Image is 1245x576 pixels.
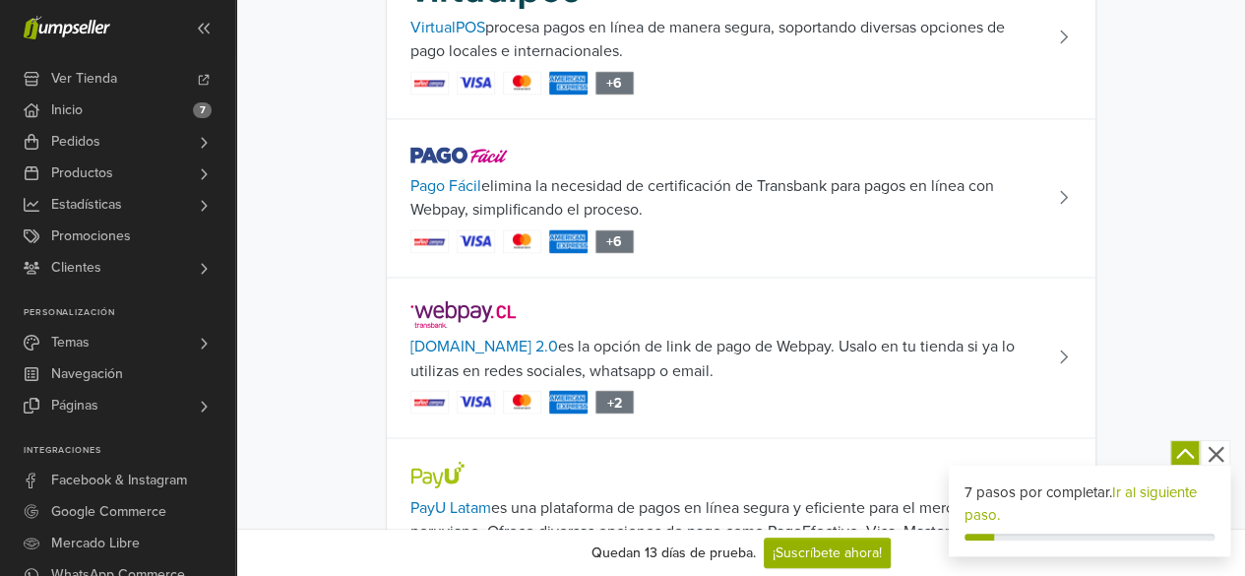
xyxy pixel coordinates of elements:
[591,543,756,563] div: Quedan 13 días de prueba.
[410,174,1042,222] span: elimina la necesidad de certificación de Transbank para pagos en línea con Webpay, simplificando ...
[51,496,166,528] span: Google Commerce
[965,481,1214,526] div: 7 pasos por completar.
[51,63,117,95] span: Ver Tienda
[51,252,101,284] span: Clientes
[457,229,495,252] img: Image 2
[549,71,588,94] img: Image 4
[457,71,495,94] img: Image 2
[51,95,83,126] span: Inicio
[410,16,1042,63] span: procesa pagos en línea de manera segura, soportando diversas opciones de pago locales e internaci...
[965,483,1197,524] a: Ir al siguiente paso.
[410,335,1042,382] span: es la opción de link de pago de Webpay. Usalo en tu tienda si ya lo utilizas en redes sociales, w...
[51,126,100,158] span: Pedidos
[549,229,588,252] img: Image 4
[24,307,235,319] p: Personalización
[410,147,508,163] img: pagofacil.svg
[410,18,485,37] a: VirtualPOS
[595,71,634,95] div: + 6
[410,176,481,196] a: Pago Fácil
[51,465,187,496] span: Facebook & Instagram
[549,390,588,413] img: Image 4
[51,528,140,559] span: Mercado Libre
[24,445,235,457] p: Integraciones
[503,71,541,94] img: Image 3
[410,390,449,413] img: Image 1
[410,495,1042,566] span: es una plataforma de pagos en línea segura y eficiente para el mercado peruviano. Ofrece diversas...
[193,102,212,118] span: 7
[595,390,634,414] div: + 2
[410,497,491,517] a: PayU Latam
[503,390,541,413] img: Image 3
[764,538,891,568] a: ¡Suscríbete ahora!
[51,221,131,252] span: Promociones
[51,358,123,390] span: Navegación
[457,390,495,413] img: Image 2
[51,189,122,221] span: Estadísticas
[410,300,517,328] img: webpay_cl.svg
[410,229,449,252] img: Image 1
[410,337,558,356] a: [DOMAIN_NAME] 2.0
[595,229,634,253] div: + 6
[410,461,465,488] img: payu.svg
[51,158,113,189] span: Productos
[51,327,90,358] span: Temas
[503,229,541,252] img: Image 3
[51,390,98,421] span: Páginas
[410,71,449,94] img: Image 1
